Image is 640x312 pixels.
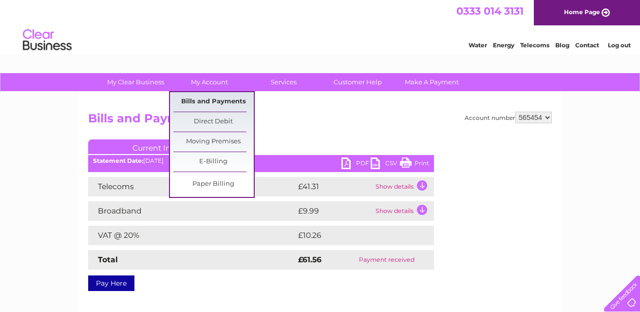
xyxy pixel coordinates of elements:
a: Blog [555,41,569,49]
a: My Account [169,73,250,91]
a: Print [400,157,429,172]
td: Show details [373,177,434,196]
div: Clear Business is a trading name of Verastar Limited (registered in [GEOGRAPHIC_DATA] No. 3667643... [91,5,551,47]
a: Pay Here [88,275,134,291]
a: CSV [371,157,400,172]
strong: £61.56 [298,255,321,264]
a: Energy [493,41,514,49]
a: Make A Payment [392,73,472,91]
a: Water [469,41,487,49]
a: Moving Premises [173,132,254,152]
td: VAT @ 20% [88,226,296,245]
strong: Total [98,255,118,264]
td: £10.26 [296,226,414,245]
a: Bills and Payments [173,92,254,112]
a: E-Billing [173,152,254,172]
a: Direct Debit [173,112,254,132]
a: Paper Billing [173,175,254,194]
div: [DATE] [88,157,434,164]
td: Show details [373,201,434,221]
td: £41.31 [296,177,373,196]
b: Statement Date: [93,157,143,164]
td: Broadband [88,201,296,221]
a: Services [244,73,324,91]
a: Contact [575,41,599,49]
a: Telecoms [520,41,549,49]
td: £9.99 [296,201,373,221]
img: logo.png [22,25,72,55]
a: Customer Help [318,73,398,91]
a: My Clear Business [95,73,176,91]
a: Log out [608,41,631,49]
a: 0333 014 3131 [456,5,524,17]
td: Telecoms [88,177,296,196]
a: Current Invoice [88,139,234,154]
a: PDF [341,157,371,172]
div: Account number [465,112,552,123]
td: Payment received [340,250,434,270]
h2: Bills and Payments [88,112,552,130]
